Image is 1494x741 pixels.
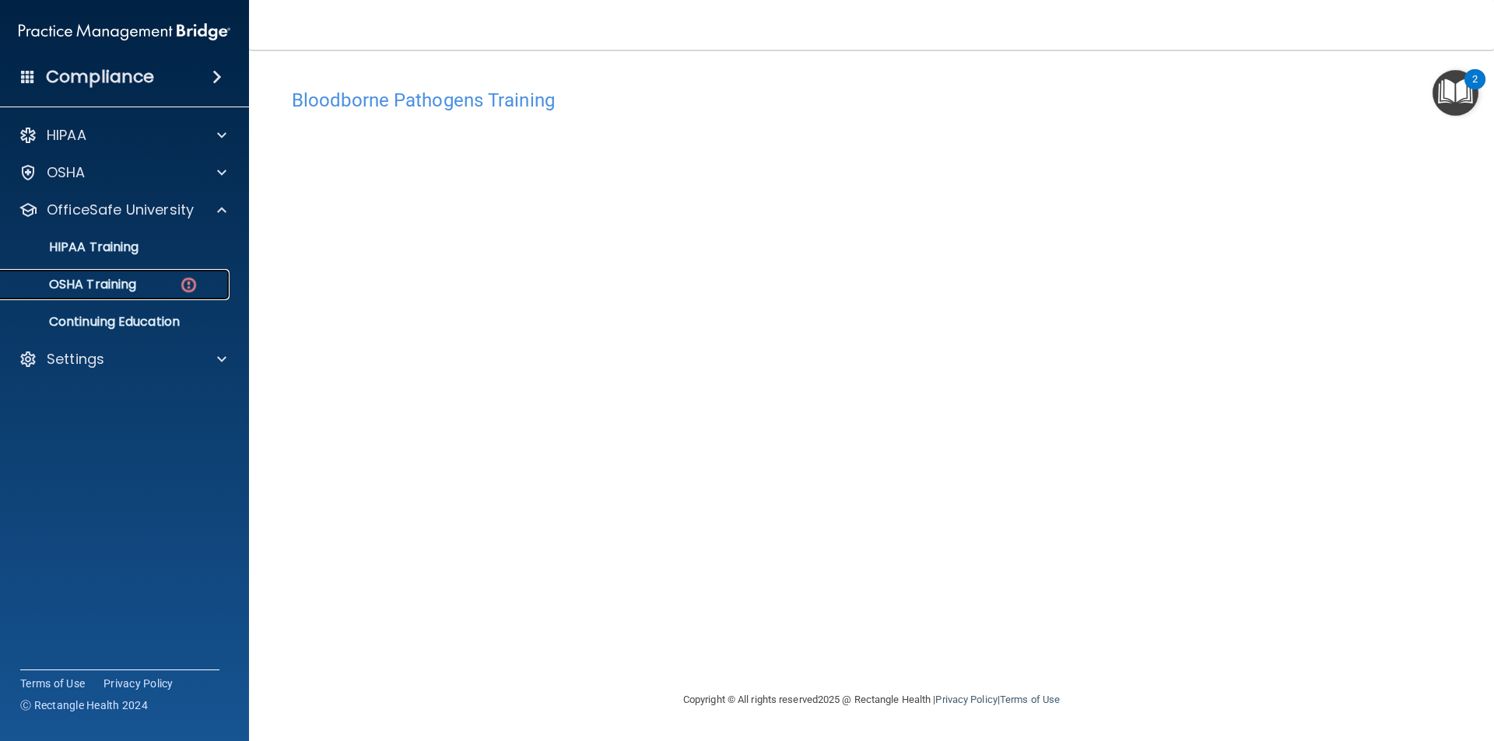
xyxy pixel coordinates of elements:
[47,350,104,369] p: Settings
[19,16,230,47] img: PMB logo
[47,163,86,182] p: OSHA
[179,275,198,295] img: danger-circle.6113f641.png
[1472,79,1478,100] div: 2
[587,675,1156,725] div: Copyright © All rights reserved 2025 @ Rectangle Health | |
[10,239,139,255] p: HIPAA Training
[1225,631,1475,693] iframe: Drift Widget Chat Controller
[292,119,1451,597] iframe: bbp
[19,126,226,145] a: HIPAA
[1433,70,1478,116] button: Open Resource Center, 2 new notifications
[19,163,226,182] a: OSHA
[47,126,86,145] p: HIPAA
[19,201,226,219] a: OfficeSafe University
[10,314,223,330] p: Continuing Education
[20,697,148,713] span: Ⓒ Rectangle Health 2024
[292,90,1451,110] h4: Bloodborne Pathogens Training
[1000,694,1060,705] a: Terms of Use
[47,201,194,219] p: OfficeSafe University
[19,350,226,369] a: Settings
[20,676,85,691] a: Terms of Use
[46,66,154,88] h4: Compliance
[935,694,997,705] a: Privacy Policy
[10,277,136,292] p: OSHA Training
[103,676,174,691] a: Privacy Policy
